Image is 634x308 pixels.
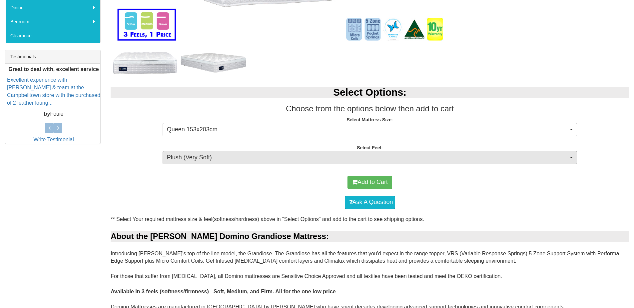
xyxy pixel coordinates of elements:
a: Excellent experience with [PERSON_NAME] & team at the Campbelltown store with the purchased of 2 ... [7,77,100,106]
div: Testimonials [5,50,100,64]
p: Fouie [7,110,100,118]
b: Great to deal with, excellent service [8,66,99,72]
b: Available in 3 feels (softness/firmness) - Soft, Medium, and Firm. All for the one low price [111,289,335,294]
strong: Select Mattress Size: [346,117,393,122]
a: Clearance [5,29,100,43]
div: About the [PERSON_NAME] Domino Grandiose Mattress: [111,231,629,242]
strong: Select Feel: [357,145,383,150]
a: Bedroom [5,15,100,29]
button: Add to Cart [347,176,392,189]
span: Queen 153x203cm [167,125,569,134]
a: Ask A Question [345,196,395,209]
b: by [44,111,50,117]
h3: Choose from the options below then add to cart [111,104,629,113]
button: Queen 153x203cm [163,123,577,136]
b: Select Options: [333,87,406,98]
span: Plush (Very Soft) [167,153,569,162]
a: Write Testimonial [33,137,74,142]
a: Dining [5,1,100,15]
button: Plush (Very Soft) [163,151,577,164]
